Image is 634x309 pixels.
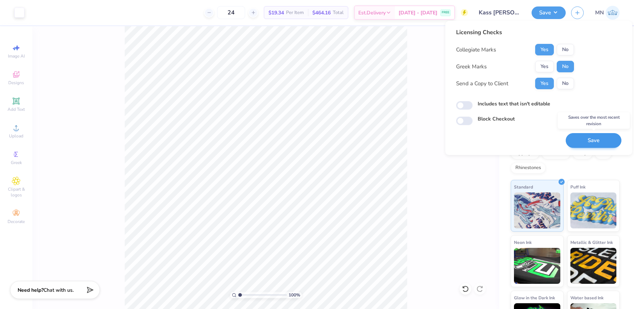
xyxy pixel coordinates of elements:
span: Greek [11,160,22,165]
div: Saves over the most recent revision [558,112,630,129]
button: No [557,78,574,89]
span: Standard [514,183,533,191]
input: – – [217,6,245,19]
span: 100 % [289,292,300,298]
a: MN [595,6,620,20]
button: Yes [535,78,554,89]
div: Send a Copy to Client [456,79,508,88]
span: Neon Ink [514,238,532,246]
button: Save [566,133,621,148]
span: Chat with us. [43,287,74,294]
span: MN [595,9,604,17]
span: Designs [8,80,24,86]
span: Clipart & logos [4,186,29,198]
span: Puff Ink [570,183,585,191]
span: Glow in the Dark Ink [514,294,555,301]
span: $464.16 [312,9,331,17]
span: Add Text [8,106,25,112]
button: Save [532,6,566,19]
label: Block Checkout [478,115,515,123]
button: Yes [535,44,554,55]
span: [DATE] - [DATE] [399,9,437,17]
button: No [557,44,574,55]
img: Standard [514,192,560,228]
span: Image AI [8,53,25,59]
button: Yes [535,61,554,72]
span: Total [333,9,344,17]
div: Greek Marks [456,63,487,71]
label: Includes text that isn't editable [478,100,550,108]
div: Licensing Checks [456,28,574,37]
button: No [557,61,574,72]
img: Mark Navarro [606,6,620,20]
span: $19.34 [268,9,284,17]
span: Upload [9,133,23,139]
img: Puff Ink [570,192,617,228]
strong: Need help? [18,287,43,294]
span: Decorate [8,219,25,224]
div: Rhinestones [511,163,546,173]
span: Per Item [286,9,304,17]
input: Untitled Design [473,5,526,20]
span: FREE [442,10,449,15]
img: Metallic & Glitter Ink [570,248,617,284]
span: Est. Delivery [358,9,386,17]
span: Metallic & Glitter Ink [570,238,613,246]
span: Water based Ink [570,294,603,301]
img: Neon Ink [514,248,560,284]
div: Collegiate Marks [456,46,496,54]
